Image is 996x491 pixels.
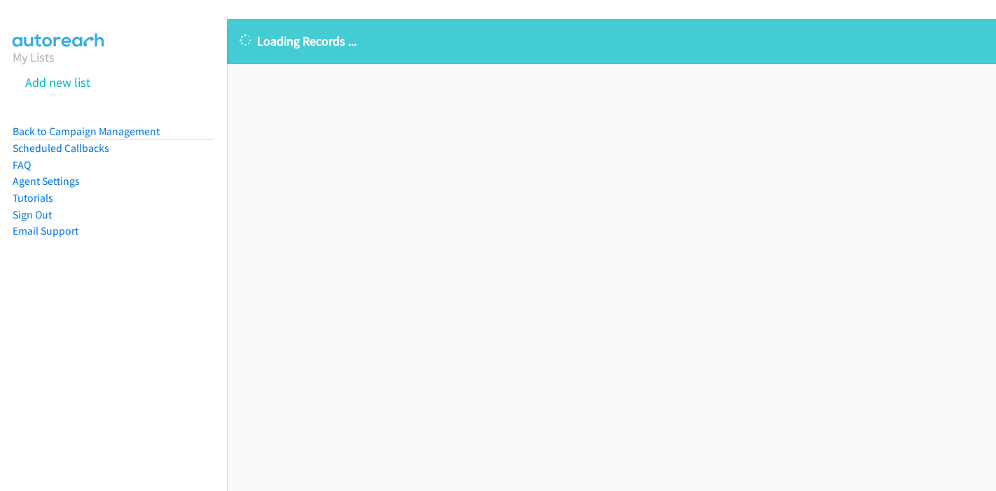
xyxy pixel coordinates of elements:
[13,141,109,155] a: Scheduled Callbacks
[13,191,53,205] a: Tutorials
[13,174,80,188] a: Agent Settings
[13,49,55,65] a: My Lists
[25,74,90,90] a: Add new list
[13,158,31,172] a: FAQ
[240,32,983,50] p: Loading Records ...
[13,208,52,221] a: Sign Out
[13,224,78,237] a: Email Support
[13,125,160,138] a: Back to Campaign Management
